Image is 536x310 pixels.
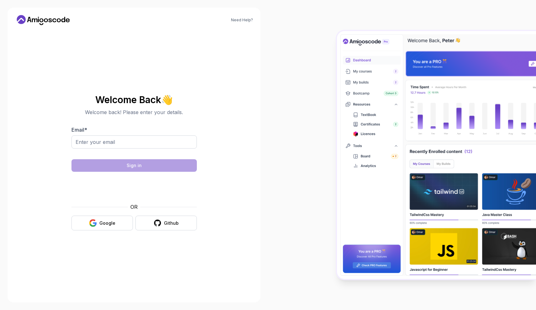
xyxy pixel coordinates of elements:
[160,93,174,106] span: 👋
[71,216,133,230] button: Google
[99,220,115,226] div: Google
[15,15,71,25] a: Home link
[71,127,87,133] label: Email *
[127,162,142,169] div: Sign in
[87,176,181,199] iframe: Widget contenant une case à cocher pour le défi de sécurité hCaptcha
[231,18,253,23] a: Need Help?
[337,31,536,279] img: Amigoscode Dashboard
[71,108,197,116] p: Welcome back! Please enter your details.
[71,159,197,172] button: Sign in
[130,203,138,211] p: OR
[164,220,179,226] div: Github
[71,135,197,149] input: Enter your email
[135,216,197,230] button: Github
[71,95,197,105] h2: Welcome Back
